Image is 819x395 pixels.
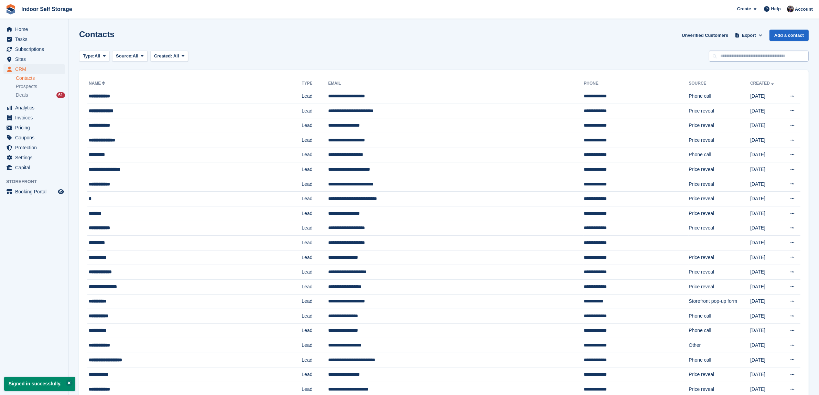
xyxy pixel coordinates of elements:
[689,104,750,118] td: Price reveal
[16,83,37,90] span: Prospects
[689,177,750,192] td: Price reveal
[150,51,188,62] button: Created: All
[750,353,782,367] td: [DATE]
[302,323,328,338] td: Lead
[689,78,750,89] th: Source
[3,54,65,64] a: menu
[3,143,65,152] a: menu
[737,6,751,12] span: Create
[750,148,782,162] td: [DATE]
[3,133,65,142] a: menu
[750,250,782,265] td: [DATE]
[750,89,782,104] td: [DATE]
[95,53,100,60] span: All
[584,78,689,89] th: Phone
[4,377,75,391] p: Signed in successfully.
[15,54,56,64] span: Sites
[750,221,782,236] td: [DATE]
[750,177,782,192] td: [DATE]
[795,6,813,13] span: Account
[16,75,65,82] a: Contacts
[116,53,132,60] span: Source:
[112,51,148,62] button: Source: All
[302,367,328,382] td: Lead
[3,153,65,162] a: menu
[79,30,115,39] h1: Contacts
[689,353,750,367] td: Phone call
[750,192,782,206] td: [DATE]
[56,92,65,98] div: 61
[89,81,106,86] a: Name
[3,113,65,122] a: menu
[15,123,56,132] span: Pricing
[302,89,328,104] td: Lead
[302,265,328,280] td: Lead
[689,206,750,221] td: Price reveal
[750,279,782,294] td: [DATE]
[15,24,56,34] span: Home
[302,338,328,353] td: Lead
[689,250,750,265] td: Price reveal
[689,265,750,280] td: Price reveal
[689,89,750,104] td: Phone call
[742,32,756,39] span: Export
[15,113,56,122] span: Invoices
[750,81,775,86] a: Created
[173,53,179,58] span: All
[15,153,56,162] span: Settings
[750,104,782,118] td: [DATE]
[689,162,750,177] td: Price reveal
[15,44,56,54] span: Subscriptions
[15,34,56,44] span: Tasks
[15,143,56,152] span: Protection
[689,294,750,309] td: Storefront pop-up form
[302,206,328,221] td: Lead
[689,192,750,206] td: Price reveal
[3,24,65,34] a: menu
[750,367,782,382] td: [DATE]
[15,163,56,172] span: Capital
[3,163,65,172] a: menu
[16,92,65,99] a: Deals 61
[689,338,750,353] td: Other
[787,6,794,12] img: Sandra Pomeroy
[689,323,750,338] td: Phone call
[750,265,782,280] td: [DATE]
[302,192,328,206] td: Lead
[689,221,750,236] td: Price reveal
[750,118,782,133] td: [DATE]
[15,103,56,113] span: Analytics
[302,133,328,148] td: Lead
[154,53,172,58] span: Created:
[16,92,28,98] span: Deals
[679,30,731,41] a: Unverified Customers
[689,367,750,382] td: Price reveal
[15,64,56,74] span: CRM
[750,309,782,324] td: [DATE]
[769,30,809,41] a: Add a contact
[3,34,65,44] a: menu
[15,133,56,142] span: Coupons
[302,78,328,89] th: Type
[302,162,328,177] td: Lead
[750,206,782,221] td: [DATE]
[689,133,750,148] td: Price reveal
[6,4,16,14] img: stora-icon-8386f47178a22dfd0bd8f6a31ec36ba5ce8667c1dd55bd0f319d3a0aa187defe.svg
[302,221,328,236] td: Lead
[689,309,750,324] td: Phone call
[83,53,95,60] span: Type:
[689,118,750,133] td: Price reveal
[19,3,75,15] a: Indoor Self Storage
[750,162,782,177] td: [DATE]
[302,104,328,118] td: Lead
[302,250,328,265] td: Lead
[16,83,65,90] a: Prospects
[302,148,328,162] td: Lead
[133,53,139,60] span: All
[750,323,782,338] td: [DATE]
[3,103,65,113] a: menu
[15,187,56,196] span: Booking Portal
[750,133,782,148] td: [DATE]
[771,6,781,12] span: Help
[302,279,328,294] td: Lead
